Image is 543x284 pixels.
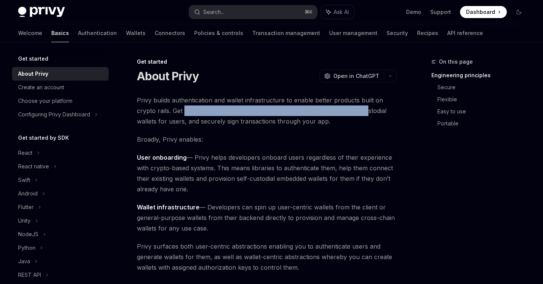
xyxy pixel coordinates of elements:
a: Recipes [417,24,438,42]
span: Privy builds authentication and wallet infrastructure to enable better products built on crypto r... [137,95,397,127]
div: React native [18,162,49,171]
span: — Developers can spin up user-centric wallets from the client or general-purpose wallets from the... [137,202,397,234]
a: Policies & controls [194,24,243,42]
button: Ask AI [321,5,354,19]
a: Support [430,8,451,16]
strong: Wallet infrastructure [137,203,199,211]
a: Basics [51,24,69,42]
strong: User onboarding [137,154,187,161]
div: Unity [18,216,31,225]
div: Search... [203,8,224,17]
div: React [18,148,32,157]
a: Wallets [126,24,146,42]
span: Open in ChatGPT [333,72,379,80]
button: Open in ChatGPT [319,70,384,82]
h5: Get started [18,54,48,63]
h5: Get started by SDK [18,133,69,142]
span: Privy surfaces both user-centric abstractions enabling you to authenticate users and generate wal... [137,241,397,273]
span: — Privy helps developers onboard users regardless of their experience with crypto-based systems. ... [137,152,397,194]
img: dark logo [18,7,65,17]
a: About Privy [12,67,109,81]
div: Choose your platform [18,96,72,105]
div: NodeJS [18,230,38,239]
div: REST API [18,270,41,279]
a: Authentication [78,24,117,42]
a: Flexible [437,93,531,105]
div: About Privy [18,69,48,78]
button: Toggle dark mode [513,6,525,18]
a: Choose your platform [12,94,109,108]
div: Android [18,189,38,198]
a: Engineering principles [431,69,531,81]
div: Flutter [18,203,34,212]
h1: About Privy [137,69,199,83]
button: Search...⌘K [189,5,317,19]
div: Java [18,257,30,266]
div: Create an account [18,83,64,92]
a: Welcome [18,24,42,42]
div: Configuring Privy Dashboard [18,110,90,119]
a: Security [387,24,408,42]
span: Ask AI [334,8,349,16]
a: Create an account [12,81,109,94]
span: On this page [439,57,473,66]
a: Connectors [155,24,185,42]
a: Easy to use [437,105,531,118]
div: Python [18,243,35,252]
a: Dashboard [460,6,507,18]
a: Demo [406,8,421,16]
span: Broadly, Privy enables: [137,134,397,145]
a: Portable [437,118,531,130]
a: Secure [437,81,531,93]
span: Dashboard [466,8,495,16]
span: ⌘ K [305,9,313,15]
a: API reference [447,24,483,42]
div: Swift [18,176,30,185]
div: Get started [137,58,397,66]
a: Transaction management [252,24,320,42]
a: User management [329,24,377,42]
